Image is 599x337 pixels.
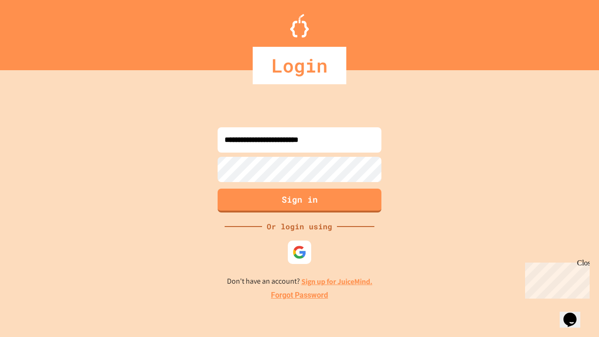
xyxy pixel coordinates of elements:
p: Don't have an account? [227,276,373,287]
iframe: chat widget [560,300,590,328]
img: Logo.svg [290,14,309,37]
img: google-icon.svg [292,245,307,259]
a: Sign up for JuiceMind. [301,277,373,286]
button: Sign in [218,189,381,212]
div: Chat with us now!Close [4,4,65,59]
iframe: chat widget [521,259,590,299]
div: Or login using [262,221,337,232]
a: Forgot Password [271,290,328,301]
div: Login [253,47,346,84]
